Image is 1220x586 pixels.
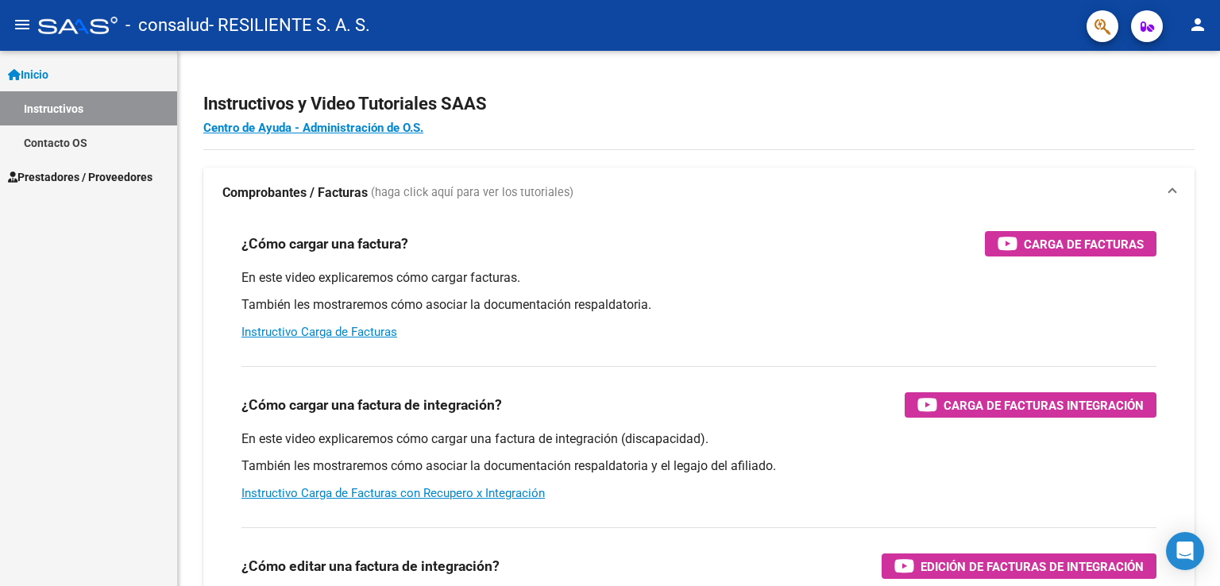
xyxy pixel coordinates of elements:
[241,430,1156,448] p: En este video explicaremos cómo cargar una factura de integración (discapacidad).
[905,392,1156,418] button: Carga de Facturas Integración
[13,15,32,34] mat-icon: menu
[1166,532,1204,570] div: Open Intercom Messenger
[203,168,1195,218] mat-expansion-panel-header: Comprobantes / Facturas (haga click aquí para ver los tutoriales)
[203,89,1195,119] h2: Instructivos y Video Tutoriales SAAS
[921,557,1144,576] span: Edición de Facturas de integración
[8,66,48,83] span: Inicio
[1024,234,1144,254] span: Carga de Facturas
[241,296,1156,314] p: También les mostraremos cómo asociar la documentación respaldatoria.
[241,457,1156,475] p: También les mostraremos cómo asociar la documentación respaldatoria y el legajo del afiliado.
[241,394,502,416] h3: ¿Cómo cargar una factura de integración?
[209,8,370,43] span: - RESILIENTE S. A. S.
[241,486,545,500] a: Instructivo Carga de Facturas con Recupero x Integración
[944,395,1144,415] span: Carga de Facturas Integración
[882,553,1156,579] button: Edición de Facturas de integración
[371,184,573,202] span: (haga click aquí para ver los tutoriales)
[985,231,1156,256] button: Carga de Facturas
[8,168,152,186] span: Prestadores / Proveedores
[241,269,1156,287] p: En este video explicaremos cómo cargar facturas.
[1188,15,1207,34] mat-icon: person
[203,121,423,135] a: Centro de Ayuda - Administración de O.S.
[241,555,500,577] h3: ¿Cómo editar una factura de integración?
[241,233,408,255] h3: ¿Cómo cargar una factura?
[241,325,397,339] a: Instructivo Carga de Facturas
[125,8,209,43] span: - consalud
[222,184,368,202] strong: Comprobantes / Facturas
